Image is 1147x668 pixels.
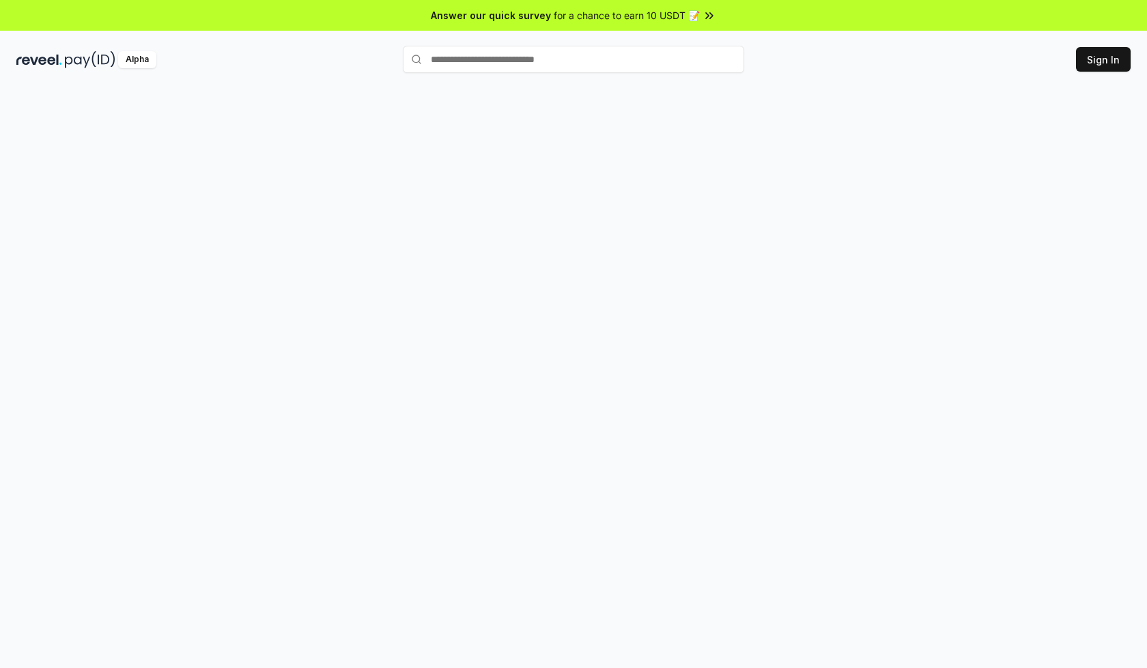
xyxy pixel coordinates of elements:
[118,51,156,68] div: Alpha
[1076,47,1131,72] button: Sign In
[431,8,551,23] span: Answer our quick survey
[554,8,700,23] span: for a chance to earn 10 USDT 📝
[65,51,115,68] img: pay_id
[16,51,62,68] img: reveel_dark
